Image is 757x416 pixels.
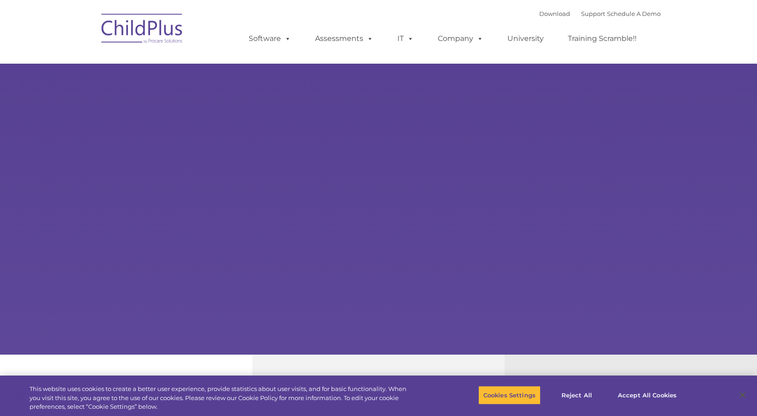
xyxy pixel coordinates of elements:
font: | [539,10,661,17]
a: IT [388,30,423,48]
a: Schedule A Demo [607,10,661,17]
a: Company [429,30,492,48]
a: Software [240,30,300,48]
button: Accept All Cookies [613,386,682,405]
button: Reject All [548,386,605,405]
img: ChildPlus by Procare Solutions [97,7,188,53]
div: This website uses cookies to create a better user experience, provide statistics about user visit... [30,385,416,411]
a: Assessments [306,30,382,48]
a: Training Scramble!! [559,30,646,48]
a: Support [581,10,605,17]
button: Close [732,385,752,405]
button: Cookies Settings [478,386,541,405]
a: University [498,30,553,48]
a: Download [539,10,570,17]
